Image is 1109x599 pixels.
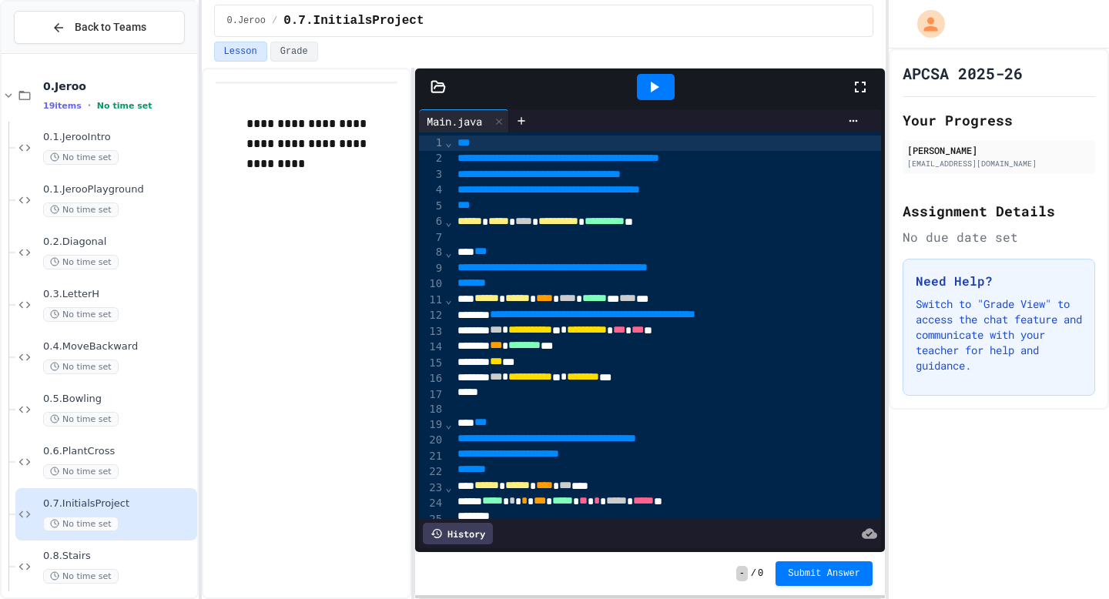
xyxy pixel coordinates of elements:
span: 0.6.PlantCross [43,445,194,458]
div: 23 [419,480,444,496]
span: No time set [43,150,119,165]
div: 13 [419,324,444,340]
div: 8 [419,245,444,260]
span: 0 [758,567,763,580]
div: 10 [419,276,444,292]
p: Switch to "Grade View" to access the chat feature and communicate with your teacher for help and ... [916,296,1082,373]
span: 0.2.Diagonal [43,236,194,249]
span: / [272,15,277,27]
span: Submit Answer [788,567,860,580]
div: 19 [419,417,444,433]
div: 12 [419,308,444,323]
div: 25 [419,512,444,527]
div: Main.java [419,109,509,132]
span: 0.3.LetterH [43,288,194,301]
div: 21 [419,449,444,464]
button: Grade [270,42,318,62]
span: No time set [43,412,119,427]
span: No time set [43,569,119,584]
span: 0.8.Stairs [43,550,194,563]
span: 0.4.MoveBackward [43,340,194,353]
div: 16 [419,371,444,387]
span: 0.5.Bowling [43,393,194,406]
div: 5 [419,199,444,214]
div: 1 [419,136,444,151]
span: Fold line [444,136,452,149]
div: 7 [419,230,444,246]
div: History [423,523,493,544]
span: Fold line [444,246,452,259]
h1: APCSA 2025-26 [903,62,1023,84]
div: My Account [901,6,949,42]
div: 11 [419,293,444,308]
span: 0.Jeroo [227,15,266,27]
div: [EMAIL_ADDRESS][DOMAIN_NAME] [907,158,1091,169]
span: - [736,566,748,581]
span: Back to Teams [75,19,146,35]
div: 3 [419,167,444,182]
span: No time set [43,255,119,269]
div: 18 [419,402,444,417]
span: No time set [43,202,119,217]
div: 6 [419,214,444,229]
h2: Your Progress [903,109,1095,131]
div: 4 [419,182,444,198]
div: 17 [419,387,444,403]
span: Fold line [444,418,452,430]
span: 0.1.JerooPlayground [43,183,194,196]
button: Back to Teams [14,11,185,44]
h2: Assignment Details [903,200,1095,222]
div: 2 [419,151,444,166]
div: 14 [419,340,444,355]
span: 0.Jeroo [43,79,194,93]
span: No time set [43,464,119,479]
span: 0.7.InitialsProject [43,497,194,510]
div: Main.java [419,113,490,129]
span: Fold line [444,216,452,228]
div: 24 [419,496,444,511]
div: 20 [419,433,444,448]
span: No time set [43,517,119,531]
div: No due date set [903,228,1095,246]
div: [PERSON_NAME] [907,143,1091,157]
button: Lesson [214,42,267,62]
span: / [751,567,756,580]
span: 0.7.InitialsProject [283,12,424,30]
span: 19 items [43,101,82,111]
h3: Need Help? [916,272,1082,290]
span: Fold line [444,293,452,306]
span: • [88,99,91,112]
button: Submit Answer [776,561,873,586]
div: 9 [419,261,444,276]
div: 15 [419,356,444,371]
span: No time set [97,101,152,111]
span: No time set [43,360,119,374]
span: No time set [43,307,119,322]
div: 22 [419,464,444,480]
span: Fold line [444,481,452,494]
span: 0.1.JerooIntro [43,131,194,144]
